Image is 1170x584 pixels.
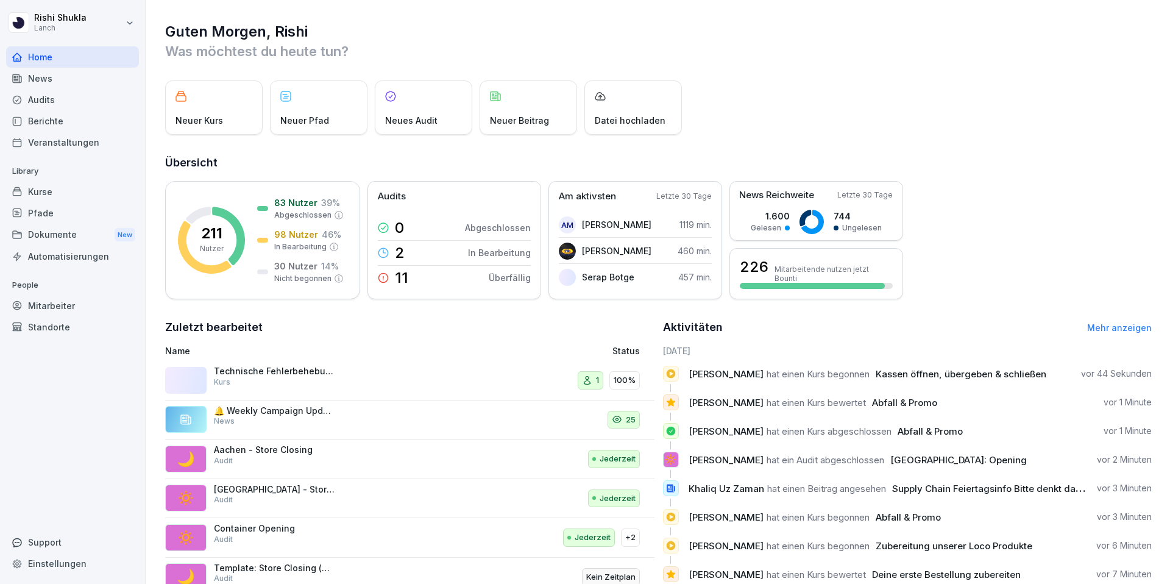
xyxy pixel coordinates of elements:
[559,190,616,204] p: Am aktivsten
[678,244,712,257] p: 460 min.
[165,154,1152,171] h2: Übersicht
[689,511,764,523] span: [PERSON_NAME]
[1097,511,1152,523] p: vor 3 Minuten
[1096,568,1152,580] p: vor 7 Minuten
[1081,368,1152,380] p: vor 44 Sekunden
[6,68,139,89] a: News
[626,414,636,426] p: 25
[465,221,531,234] p: Abgeschlossen
[177,448,195,470] p: 🌙
[663,319,723,336] h2: Aktivitäten
[165,41,1152,61] p: Was möchtest du heute tun?
[274,210,331,221] p: Abgeschlossen
[575,532,611,544] p: Jederzeit
[214,484,336,495] p: [GEOGRAPHIC_DATA] - Store Opening
[1096,539,1152,552] p: vor 6 Minuten
[274,228,318,241] p: 98 Nutzer
[6,316,139,338] div: Standorte
[689,569,764,580] span: [PERSON_NAME]
[214,444,336,455] p: Aachen - Store Closing
[614,374,636,386] p: 100%
[214,366,336,377] p: Technische Fehlerbehebung
[767,483,886,494] span: hat einen Beitrag angesehen
[165,440,654,479] a: 🌙Aachen - Store ClosingAuditJederzeit
[740,257,768,277] h3: 226
[767,368,870,380] span: hat einen Kurs begonnen
[165,361,654,401] a: Technische FehlerbehebungKurs1100%
[559,243,576,260] img: g4w5x5mlkjus3ukx1xap2hc0.png
[6,295,139,316] a: Mitarbeiter
[6,224,139,246] div: Dokumente
[751,223,781,233] p: Gelesen
[663,344,1152,357] h6: [DATE]
[214,534,233,545] p: Audit
[559,216,576,233] div: AM
[6,246,139,267] a: Automatisierungen
[274,260,317,272] p: 30 Nutzer
[689,540,764,552] span: [PERSON_NAME]
[6,532,139,553] div: Support
[34,13,87,23] p: Rishi Shukla
[767,426,892,437] span: hat einen Kurs abgeschlossen
[612,344,640,357] p: Status
[6,132,139,153] div: Veranstaltungen
[321,260,339,272] p: 14 %
[321,196,340,209] p: 39 %
[679,218,712,231] p: 1119 min.
[678,271,712,283] p: 457 min.
[6,553,139,574] a: Einstellungen
[596,374,599,386] p: 1
[1097,482,1152,494] p: vor 3 Minuten
[165,22,1152,41] h1: Guten Morgen, Rishi
[751,210,790,223] p: 1.600
[834,210,882,223] p: 744
[6,162,139,181] p: Library
[767,569,866,580] span: hat einen Kurs bewertet
[767,540,870,552] span: hat einen Kurs begonnen
[6,110,139,132] a: Berichte
[214,494,233,505] p: Audit
[214,563,336,574] p: Template: Store Closing (morning cleaning)
[175,114,223,127] p: Neuer Kurs
[395,271,408,285] p: 11
[767,511,870,523] span: hat einen Kurs begonnen
[6,46,139,68] a: Home
[6,276,139,295] p: People
[1104,396,1152,408] p: vor 1 Minute
[665,451,676,468] p: 🔆
[274,196,317,209] p: 83 Nutzer
[214,523,336,534] p: Container Opening
[600,493,636,505] p: Jederzeit
[656,191,712,202] p: Letzte 30 Tage
[165,518,654,558] a: 🔅Container OpeningAuditJederzeit+2
[898,426,963,437] span: Abfall & Promo
[274,273,331,284] p: Nicht begonnen
[468,246,531,259] p: In Bearbeitung
[842,223,882,233] p: Ungelesen
[165,319,654,336] h2: Zuletzt bearbeitet
[385,114,438,127] p: Neues Audit
[689,368,764,380] span: [PERSON_NAME]
[214,416,235,427] p: News
[837,190,893,201] p: Letzte 30 Tage
[689,426,764,437] span: [PERSON_NAME]
[177,487,195,509] p: 🔅
[6,224,139,246] a: DokumenteNew
[322,228,341,241] p: 46 %
[586,571,636,583] p: Kein Zeitplan
[739,188,814,202] p: News Reichweite
[1104,425,1152,437] p: vor 1 Minute
[689,454,764,466] span: [PERSON_NAME]
[34,24,87,32] p: Lanch
[775,265,893,283] p: Mitarbeitende nutzen jetzt Bounti
[214,405,336,416] p: 🔔 Weekly Campaign Update 🚌 L: 50% off BBQ Bacon Burger & Loco Wings [DATE] (KW41) Fragen oder Anm...
[214,455,233,466] p: Audit
[490,114,549,127] p: Neuer Beitrag
[177,527,195,549] p: 🔅
[6,181,139,202] div: Kurse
